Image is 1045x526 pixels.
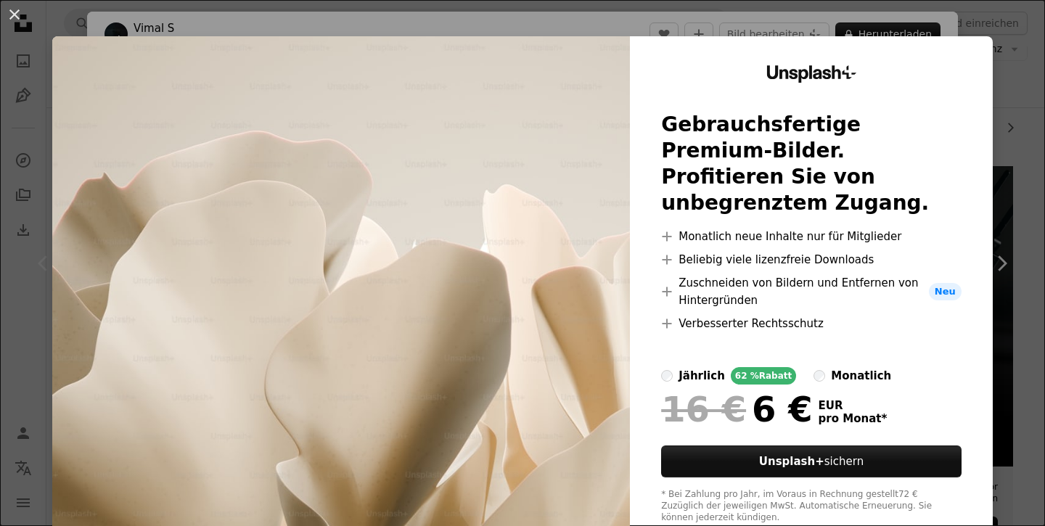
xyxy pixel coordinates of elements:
[814,370,825,382] input: monatlich
[661,390,812,428] div: 6 €
[661,228,962,245] li: Monatlich neue Inhalte nur für Mitglieder
[679,367,725,385] div: jährlich
[759,455,824,468] strong: Unsplash+
[831,367,891,385] div: monatlich
[661,445,962,477] button: Unsplash+sichern
[661,489,962,524] div: * Bei Zahlung pro Jahr, im Voraus in Rechnung gestellt 72 € Zuzüglich der jeweiligen MwSt. Automa...
[929,283,962,300] span: Neu
[731,367,796,385] div: 62 % Rabatt
[819,399,888,412] span: EUR
[661,251,962,268] li: Beliebig viele lizenzfreie Downloads
[661,390,746,428] span: 16 €
[661,315,962,332] li: Verbesserter Rechtsschutz
[661,274,962,309] li: Zuschneiden von Bildern und Entfernen von Hintergründen
[661,370,673,382] input: jährlich62 %Rabatt
[661,112,962,216] h2: Gebrauchsfertige Premium-Bilder. Profitieren Sie von unbegrenztem Zugang.
[819,412,888,425] span: pro Monat *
